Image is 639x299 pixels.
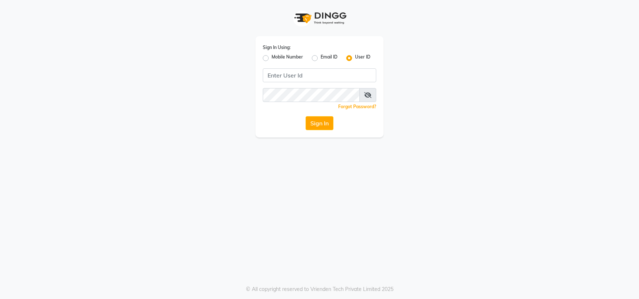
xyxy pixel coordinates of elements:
[321,54,337,63] label: Email ID
[355,54,370,63] label: User ID
[263,68,376,82] input: Username
[290,7,349,29] img: logo1.svg
[338,104,376,109] a: Forgot Password?
[272,54,303,63] label: Mobile Number
[306,116,333,130] button: Sign In
[263,88,360,102] input: Username
[263,44,291,51] label: Sign In Using:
